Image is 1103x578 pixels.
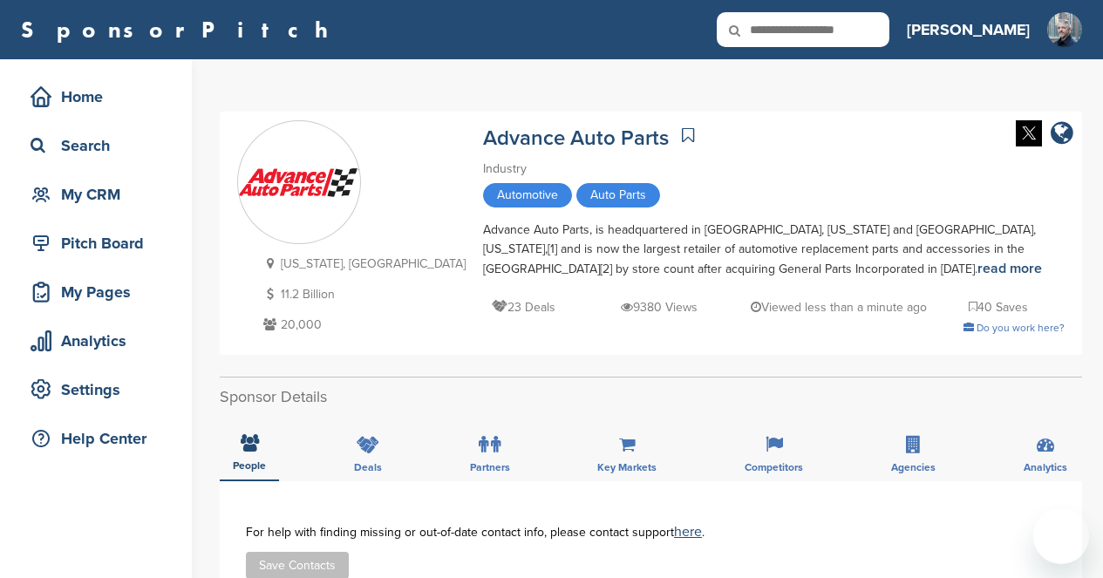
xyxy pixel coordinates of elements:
[483,160,1065,179] div: Industry
[17,272,174,312] a: My Pages
[963,322,1065,334] a: Do you work here?
[576,183,660,207] span: Auto Parts
[233,460,266,471] span: People
[674,523,702,541] a: here
[907,10,1030,49] a: [PERSON_NAME]
[1051,120,1073,149] a: company link
[907,17,1030,42] h3: [PERSON_NAME]
[483,221,1065,279] div: Advance Auto Parts, is headquartered in [GEOGRAPHIC_DATA], [US_STATE] and [GEOGRAPHIC_DATA], [US_...
[17,174,174,214] a: My CRM
[26,325,174,357] div: Analytics
[17,418,174,459] a: Help Center
[597,462,657,473] span: Key Markets
[1016,120,1042,146] img: Twitter white
[969,296,1028,318] p: 40 Saves
[17,223,174,263] a: Pitch Board
[259,314,466,336] p: 20,000
[483,183,572,207] span: Automotive
[621,296,698,318] p: 9380 Views
[238,168,360,197] img: Sponsorpitch & Advance Auto Parts
[891,462,936,473] span: Agencies
[259,283,466,305] p: 11.2 Billion
[220,385,1082,409] h2: Sponsor Details
[977,260,1042,277] a: read more
[977,322,1065,334] span: Do you work here?
[26,228,174,259] div: Pitch Board
[26,423,174,454] div: Help Center
[26,374,174,405] div: Settings
[354,462,382,473] span: Deals
[259,253,466,275] p: [US_STATE], [GEOGRAPHIC_DATA]
[745,462,803,473] span: Competitors
[21,18,339,41] a: SponsorPitch
[1024,462,1067,473] span: Analytics
[17,77,174,117] a: Home
[26,130,174,161] div: Search
[492,296,555,318] p: 23 Deals
[26,179,174,210] div: My CRM
[483,126,669,151] a: Advance Auto Parts
[1047,12,1082,56] img: Atp 2599
[17,370,174,410] a: Settings
[1033,508,1089,564] iframe: Button to launch messaging window
[17,126,174,166] a: Search
[246,525,1056,539] div: For help with finding missing or out-of-date contact info, please contact support .
[26,276,174,308] div: My Pages
[17,321,174,361] a: Analytics
[470,462,510,473] span: Partners
[26,81,174,112] div: Home
[751,296,927,318] p: Viewed less than a minute ago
